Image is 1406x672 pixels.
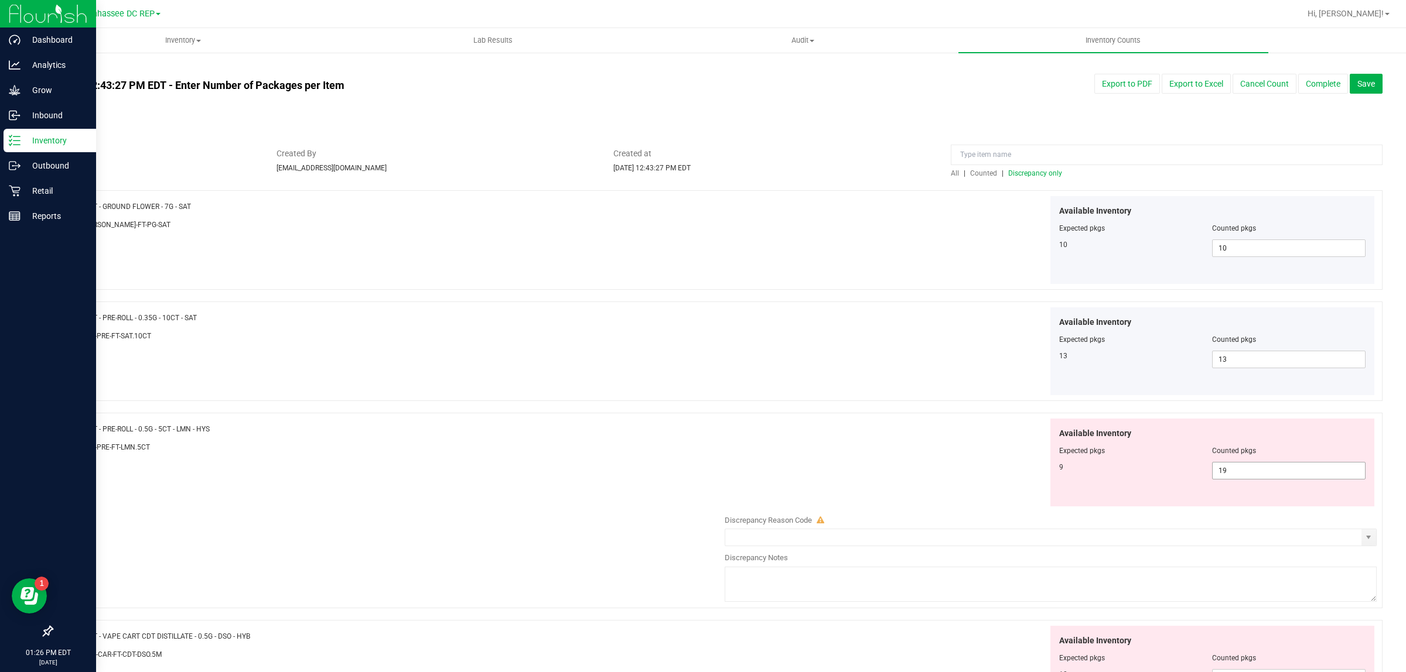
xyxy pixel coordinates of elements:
[1094,74,1160,94] button: Export to PDF
[951,145,1383,165] input: Type item name
[649,35,957,46] span: Audit
[648,28,958,53] a: Audit
[52,148,259,160] span: Status
[9,109,21,121] inline-svg: Inbound
[1059,335,1105,344] span: Expected pkgs
[1059,427,1131,440] span: Available Inventory
[725,552,1377,564] div: Discrepancy Notes
[21,184,91,198] p: Retail
[1070,35,1156,46] span: Inventory Counts
[1059,205,1131,217] span: Available Inventory
[1213,351,1365,368] input: 13
[1212,335,1256,344] span: Counted pkgs
[9,185,21,197] inline-svg: Retail
[277,164,387,172] span: [EMAIL_ADDRESS][DOMAIN_NAME]
[28,28,338,53] a: Inventory
[83,332,151,340] span: FLO-PRE-FT-SAT.10CT
[21,209,91,223] p: Reports
[9,210,21,222] inline-svg: Reports
[1308,9,1384,18] span: Hi, [PERSON_NAME]!
[1059,241,1067,249] span: 10
[52,80,821,91] h4: [DATE] 12:43:27 PM EDT - Enter Number of Packages per Item
[1059,352,1067,360] span: 13
[613,164,691,172] span: [DATE] 12:43:27 PM EDT
[967,169,1002,177] a: Counted
[21,58,91,72] p: Analytics
[9,59,21,71] inline-svg: Analytics
[1059,224,1105,232] span: Expected pkgs
[9,135,21,146] inline-svg: Inventory
[1008,169,1062,177] span: Discrepancy only
[9,84,21,96] inline-svg: Grow
[725,516,812,524] span: Discrepancy Reason Code
[21,159,91,173] p: Outbound
[9,34,21,46] inline-svg: Dashboard
[1212,654,1256,662] span: Counted pkgs
[79,9,155,19] span: Tallahassee DC REP
[1059,654,1105,662] span: Expected pkgs
[83,443,150,451] span: FLO-PRE-FT-LMN.5CT
[29,35,337,46] span: Inventory
[21,133,91,148] p: Inventory
[277,148,596,160] span: Created By
[951,169,964,177] a: All
[1059,447,1105,455] span: Expected pkgs
[89,425,210,433] span: FT - PRE-ROLL - 0.5G - 5CT - LMN - HYS
[958,28,1268,53] a: Inventory Counts
[5,658,91,667] p: [DATE]
[5,647,91,658] p: 01:26 PM EDT
[89,203,191,211] span: FT - GROUND FLOWER - 7G - SAT
[89,632,250,640] span: FT - VAPE CART CDT DISTILLATE - 0.5G - DSO - HYB
[1298,74,1348,94] button: Complete
[83,221,170,229] span: [PERSON_NAME]-FT-PG-SAT
[1059,463,1063,471] span: 9
[1361,529,1376,546] span: select
[458,35,528,46] span: Lab Results
[964,169,965,177] span: |
[1005,169,1062,177] a: Discrepancy only
[21,83,91,97] p: Grow
[970,169,997,177] span: Counted
[1350,74,1383,94] button: Save
[21,33,91,47] p: Dashboard
[1213,240,1365,256] input: 10
[1212,447,1256,455] span: Counted pkgs
[1059,635,1131,647] span: Available Inventory
[1233,74,1296,94] button: Cancel Count
[1212,224,1256,232] span: Counted pkgs
[35,577,49,591] iframe: Resource center unread badge
[9,160,21,172] inline-svg: Outbound
[613,148,933,160] span: Created at
[1162,74,1231,94] button: Export to Excel
[338,28,648,53] a: Lab Results
[21,108,91,122] p: Inbound
[1357,79,1375,88] span: Save
[1213,462,1365,479] input: 19
[951,169,959,177] span: All
[1059,316,1131,328] span: Available Inventory
[12,578,47,613] iframe: Resource center
[1002,169,1004,177] span: |
[83,650,162,659] span: BAP-CAR-FT-CDT-DSO.5M
[89,314,197,322] span: FT - PRE-ROLL - 0.35G - 10CT - SAT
